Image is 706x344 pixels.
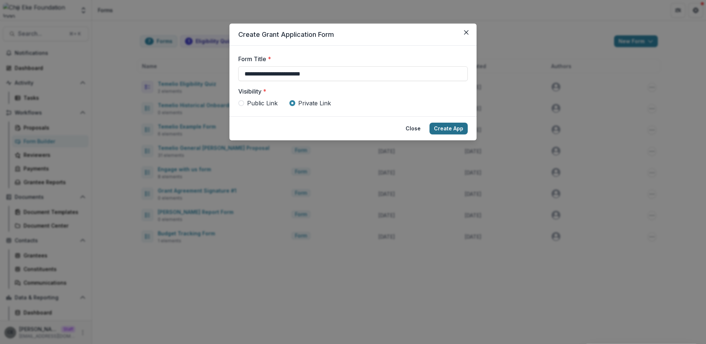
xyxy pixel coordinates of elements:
p: Create Grant Application Form [238,29,468,39]
label: Visibility [238,87,463,96]
span: Private Link [298,99,331,108]
label: Form Title [238,55,463,63]
button: Create App [429,123,468,134]
button: Close [401,123,425,134]
span: Public Link [247,99,278,108]
button: Close [460,27,472,38]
